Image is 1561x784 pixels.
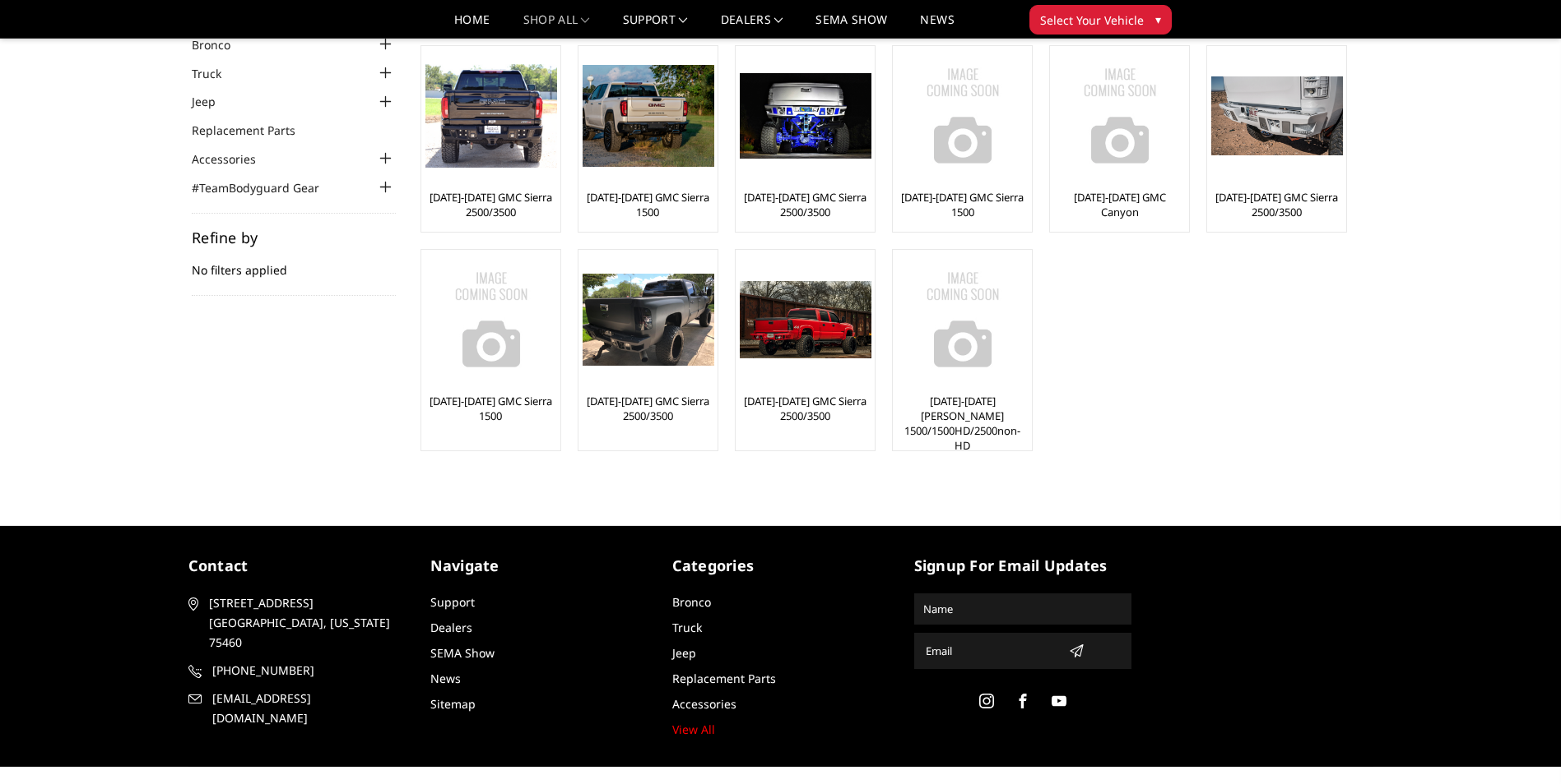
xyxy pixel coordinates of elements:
[454,14,490,38] a: Home
[425,190,556,219] a: [DATE]-[DATE] GMC Sierra 2500/3500
[897,394,1028,453] a: [DATE]-[DATE] [PERSON_NAME] 1500/1500HD/2500non-HD
[430,645,495,661] a: SEMA Show
[583,394,713,423] a: [DATE]-[DATE] GMC Sierra 2500/3500
[623,14,688,38] a: Support
[740,190,871,219] a: [DATE]-[DATE] GMC Sierra 2500/3500
[920,14,954,38] a: News
[192,93,236,110] a: Jeep
[192,36,251,53] a: Bronco
[192,122,316,139] a: Replacement Parts
[192,150,276,168] a: Accessories
[897,50,1028,182] a: No Image
[430,696,476,712] a: Sitemap
[919,638,1062,664] input: Email
[897,254,1028,385] a: No Image
[672,696,736,712] a: Accessories
[1054,50,1186,182] img: No Image
[672,594,711,610] a: Bronco
[430,594,475,610] a: Support
[583,190,713,219] a: [DATE]-[DATE] GMC Sierra 1500
[188,661,406,680] a: [PHONE_NUMBER]
[523,14,590,38] a: shop all
[192,65,242,82] a: Truck
[188,555,406,577] h5: contact
[1054,190,1185,219] a: [DATE]-[DATE] GMC Canyon
[212,661,403,680] span: [PHONE_NUMBER]
[672,722,715,737] a: View All
[1155,11,1161,28] span: ▾
[1479,705,1561,784] iframe: Chat Widget
[917,596,1129,622] input: Name
[430,671,461,686] a: News
[192,230,396,296] div: No filters applied
[212,689,403,728] span: [EMAIL_ADDRESS][DOMAIN_NAME]
[672,555,890,577] h5: Categories
[209,593,400,653] span: [STREET_ADDRESS] [GEOGRAPHIC_DATA], [US_STATE] 75460
[815,14,887,38] a: SEMA Show
[740,394,871,423] a: [DATE]-[DATE] GMC Sierra 2500/3500
[188,689,406,728] a: [EMAIL_ADDRESS][DOMAIN_NAME]
[672,671,776,686] a: Replacement Parts
[1040,12,1144,29] span: Select Your Vehicle
[897,254,1029,385] img: No Image
[721,14,783,38] a: Dealers
[192,230,396,245] h5: Refine by
[425,394,556,423] a: [DATE]-[DATE] GMC Sierra 1500
[1029,5,1172,35] button: Select Your Vehicle
[897,50,1029,182] img: No Image
[425,254,557,385] img: No Image
[672,645,696,661] a: Jeep
[672,620,702,635] a: Truck
[897,190,1028,219] a: [DATE]-[DATE] GMC Sierra 1500
[430,620,472,635] a: Dealers
[914,555,1131,577] h5: signup for email updates
[192,179,340,196] a: #TeamBodyguard Gear
[430,555,648,577] h5: Navigate
[1211,190,1342,219] a: [DATE]-[DATE] GMC Sierra 2500/3500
